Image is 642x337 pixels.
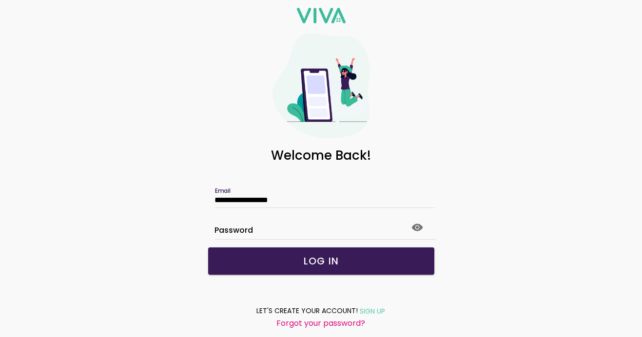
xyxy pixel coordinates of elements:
ion-text: SIGN UP [360,306,386,316]
input: Email [215,196,428,204]
ion-button: LOG IN [208,247,434,275]
ion-text: Forgot your password? [277,318,366,329]
ion-text: LET'S CREATE YOUR ACCOUNT! [257,306,358,316]
a: SIGN UP [358,305,386,317]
